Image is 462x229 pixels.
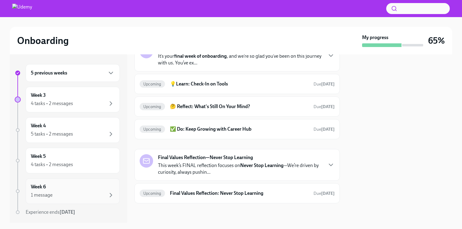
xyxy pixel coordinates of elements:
div: 5 tasks • 2 messages [31,131,73,137]
span: Due [313,104,335,109]
h6: Week 3 [31,92,46,99]
strong: [DATE] [321,127,335,132]
a: Upcoming🤔 Reflect: What's Still On Your Mind?Due[DATE] [140,102,335,111]
h2: Onboarding [17,35,69,47]
strong: [DATE] [321,104,335,109]
span: Experience ends [26,209,75,215]
a: Week 45 tasks • 2 messages [15,117,120,143]
h6: 5 previous weeks [31,70,67,76]
strong: My progress [362,34,388,41]
span: September 13th, 2025 10:00 [313,81,335,87]
a: Week 54 tasks • 2 messages [15,148,120,173]
h6: 🤔 Reflect: What's Still On Your Mind? [170,103,309,110]
h6: Final Values Reflection: Never Stop Learning [170,190,309,197]
p: It’s your , and we’re so glad you’ve been on this journey with us. You’ve ex... [158,53,322,66]
p: This week’s FINAL reflection focuses on —We’re driven by curiosity, always pushin... [158,162,322,176]
span: Upcoming [140,191,165,196]
h6: Week 6 [31,184,46,190]
a: Week 61 message [15,178,120,204]
h6: ✅ Do: Keep Growing with Career Hub [170,126,309,133]
h6: Week 5 [31,153,46,160]
div: 4 tasks • 2 messages [31,161,73,168]
strong: [DATE] [60,209,75,215]
strong: Never Stop Learning [240,162,284,168]
span: September 13th, 2025 10:00 [313,126,335,132]
div: 4 tasks • 2 messages [31,100,73,107]
span: Due [313,82,335,87]
h3: 65% [428,35,445,46]
strong: final week of onboarding [174,53,227,59]
a: Upcoming✅ Do: Keep Growing with Career HubDue[DATE] [140,124,335,134]
a: Week 34 tasks • 2 messages [15,87,120,112]
h6: 💡Learn: Check-In on Tools [170,81,309,87]
strong: Final Values Reflection—Never Stop Learning [158,154,253,161]
div: 5 previous weeks [26,64,120,82]
span: September 13th, 2025 10:00 [313,104,335,110]
span: Upcoming [140,82,165,86]
span: Due [313,127,335,132]
span: Upcoming [140,127,165,132]
span: Due [313,191,335,196]
strong: [DATE] [321,82,335,87]
a: UpcomingFinal Values Reflection: Never Stop LearningDue[DATE] [140,188,335,198]
img: Udemy [12,4,32,13]
h6: Week 4 [31,122,46,129]
span: Upcoming [140,104,165,109]
div: 1 message [31,192,53,198]
span: September 15th, 2025 10:00 [313,191,335,196]
a: Upcoming💡Learn: Check-In on ToolsDue[DATE] [140,79,335,89]
strong: [DATE] [321,191,335,196]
